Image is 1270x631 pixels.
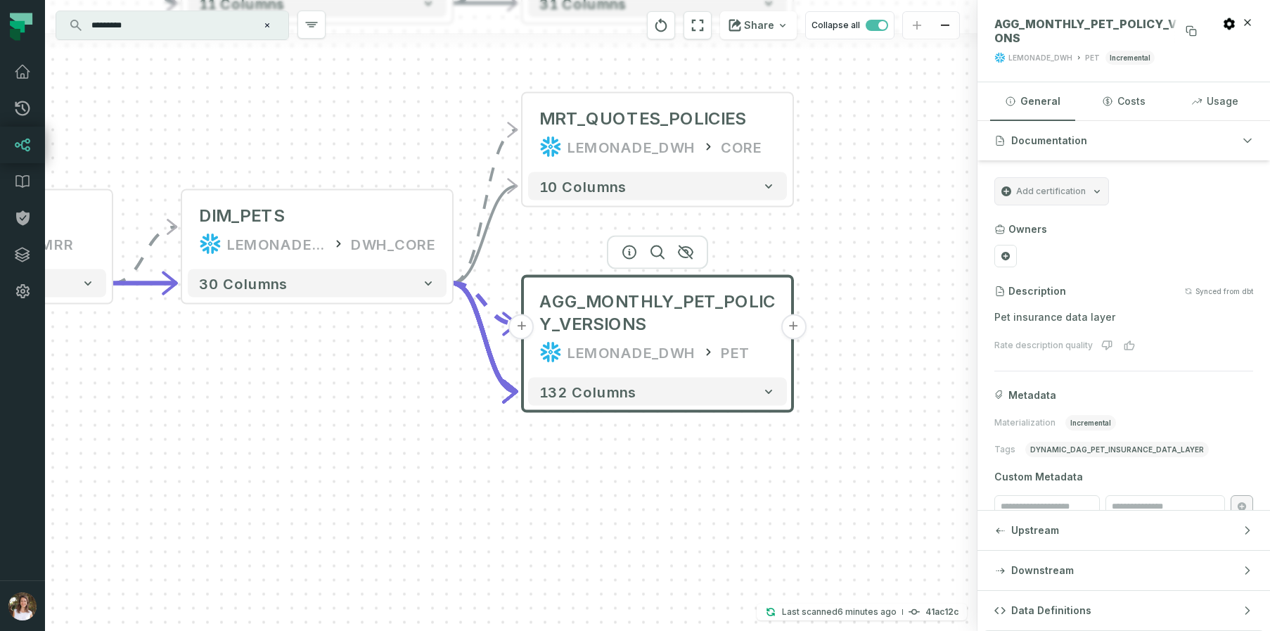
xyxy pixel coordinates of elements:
h3: Owners [1008,222,1047,236]
img: avatar of Sharon Lifchitz [8,592,37,620]
span: DYNAMIC_DAG_PET_INSURANCE_DATA_LAYER [1025,442,1209,457]
button: Share [720,11,797,39]
button: zoom out [931,12,959,39]
div: DIM_PETS [199,205,285,227]
button: Last scanned[DATE] 3:54:35 PM41ac12c [757,604,967,620]
button: + [509,314,534,340]
div: Rate description quality [994,340,1093,351]
div: PET [721,341,750,364]
h4: 41ac12c [925,608,958,616]
h3: Description [1008,284,1066,298]
button: Usage [1172,82,1257,120]
span: Materialization [994,417,1056,428]
button: Costs [1081,82,1166,120]
button: Documentation [977,121,1270,160]
span: AGG_MONTHLY_PET_POLICY_VERSIONS [539,291,776,336]
div: CORE [721,136,762,158]
div: LEMONADE_DWH [227,233,326,255]
div: LEMONADE_DWH [567,341,695,364]
span: Metadata [1008,388,1056,402]
span: 132 columns [539,383,636,400]
p: Last scanned [782,605,897,619]
g: Edge from 500ba9deac94c36cac5406d6ccba3614 to 863b10c4fc9c5f5bcaebac5374ff8327 [452,283,517,324]
p: Pet insurance data layer [994,310,1253,326]
span: Downstream [1011,563,1074,578]
button: Upstream [977,511,1270,550]
div: DWH_CORE [351,233,435,255]
button: Synced from dbt [1184,287,1253,295]
span: 10 columns [539,178,627,195]
span: incremental [1065,415,1116,431]
button: Collapse all [805,11,894,39]
span: Documentation [1011,134,1087,148]
div: MRT_QUOTES_POLICIES [539,108,746,130]
div: MRR [40,233,74,255]
span: AGG_MONTHLY_PET_POLICY_VERSIONS [994,17,1202,45]
span: Add certification [1016,186,1086,197]
button: Data Definitions [977,591,1270,630]
div: LEMONADE_DWH [1008,53,1072,63]
span: Tags [994,444,1015,455]
relative-time: Sep 30, 2025, 3:54 PM GMT+2 [838,606,897,617]
g: Edge from 500ba9deac94c36cac5406d6ccba3614 to 2da906b90bc34a85a564c3d4c020fb26 [452,129,517,283]
button: Add certification [994,177,1109,205]
div: PET [1085,53,1100,63]
button: + [781,314,806,340]
button: General [990,82,1075,120]
span: Data Definitions [1011,604,1091,618]
g: Edge from 500ba9deac94c36cac5406d6ccba3614 to 863b10c4fc9c5f5bcaebac5374ff8327 [452,283,517,391]
g: Edge from a7265b3bf52795738c871e7135786a9a to 500ba9deac94c36cac5406d6ccba3614 [112,227,177,283]
span: Upstream [1011,523,1059,537]
button: Downstream [977,551,1270,590]
div: LEMONADE_DWH [567,136,695,158]
g: Edge from 500ba9deac94c36cac5406d6ccba3614 to 2da906b90bc34a85a564c3d4c020fb26 [452,186,517,283]
span: 30 columns [199,275,288,292]
span: incremental [1105,51,1155,65]
button: Clear search query [260,18,274,32]
span: Custom Metadata [994,470,1253,484]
